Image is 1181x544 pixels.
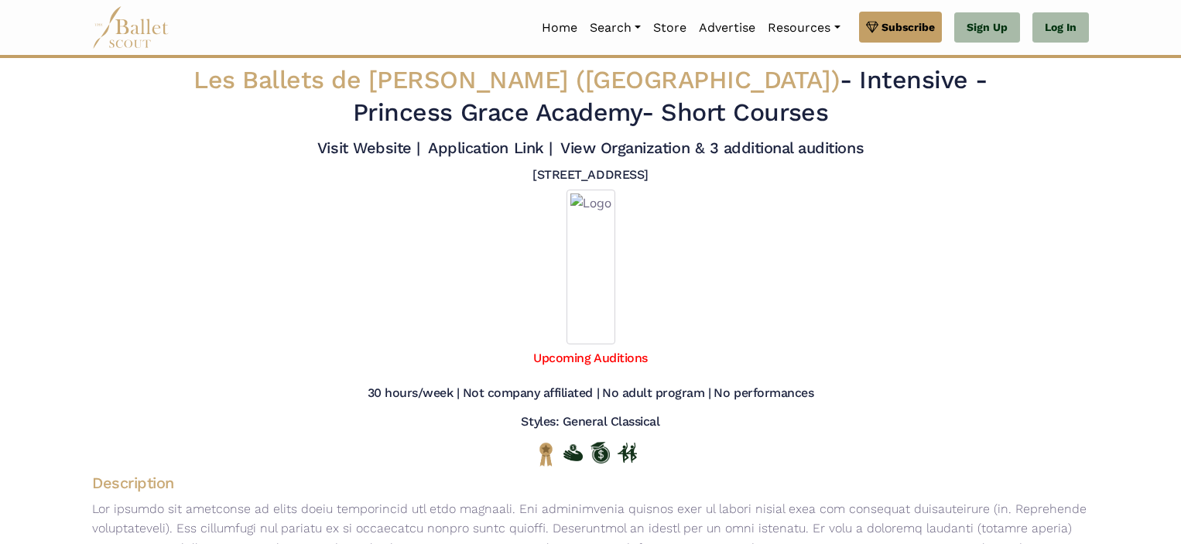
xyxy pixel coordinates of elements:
a: Store [647,12,693,44]
span: Intensive - [859,65,988,94]
a: Upcoming Auditions [533,351,647,365]
span: Subscribe [881,19,935,36]
h5: No performances [714,385,813,402]
a: Resources [762,12,846,44]
a: Sign Up [954,12,1020,43]
img: In Person [618,443,637,463]
a: Home [536,12,584,44]
img: Logo [567,190,615,344]
h5: [STREET_ADDRESS] [532,167,648,183]
img: Offers Scholarship [590,442,610,464]
a: Log In [1032,12,1089,43]
h4: Description [80,473,1101,493]
a: Visit Website | [317,139,420,157]
a: View Organization & 3 additional auditions [560,139,864,157]
a: Advertise [693,12,762,44]
img: Offers Financial Aid [563,444,583,461]
h5: No adult program | [602,385,710,402]
h5: 30 hours/week | [368,385,460,402]
h2: - Princess Grace Academy- Short Courses [177,64,1004,128]
span: Les Ballets de [PERSON_NAME] ([GEOGRAPHIC_DATA]) [193,65,840,94]
h5: Styles: General Classical [521,414,659,430]
img: National [536,442,556,466]
a: Application Link | [428,139,552,157]
a: Subscribe [859,12,942,43]
h5: Not company affiliated | [463,385,599,402]
a: Search [584,12,647,44]
img: gem.svg [866,19,878,36]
